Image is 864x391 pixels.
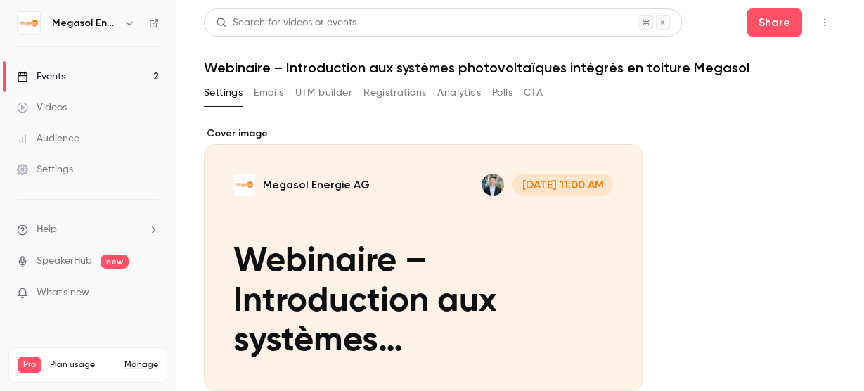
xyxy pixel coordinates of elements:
[17,132,79,146] div: Audience
[37,222,57,237] span: Help
[254,82,283,104] button: Emails
[204,82,243,104] button: Settings
[18,357,41,373] span: Pro
[17,101,67,115] div: Videos
[204,59,836,76] h1: Webinaire – Introduction aux systèmes photovoltaïques intégrés en toiture Megasol
[492,82,512,104] button: Polls
[17,70,65,84] div: Events
[204,127,643,391] section: Cover image
[524,82,543,104] button: CTA
[50,359,116,371] span: Plan usage
[124,359,158,371] a: Manage
[295,82,352,104] button: UTM builder
[204,127,643,141] label: Cover image
[18,12,40,34] img: Megasol Energie AG
[101,255,129,269] span: new
[37,286,89,300] span: What's new
[216,15,356,30] div: Search for videos or events
[363,82,426,104] button: Registrations
[437,82,481,104] button: Analytics
[17,162,73,177] div: Settings
[52,16,118,30] h6: Megasol Energie AG
[747,8,802,37] button: Share
[17,222,159,237] li: help-dropdown-opener
[37,254,92,269] a: SpeakerHub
